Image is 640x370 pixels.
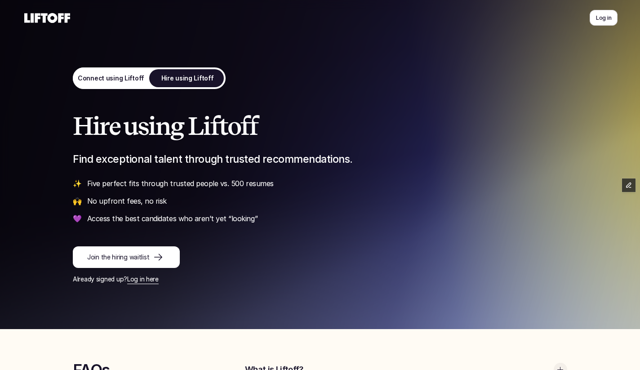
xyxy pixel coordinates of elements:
[127,276,159,283] a: Log in here
[87,196,567,206] p: No upfront fees, no risk
[78,74,144,83] p: Connect using Liftoff
[590,10,618,26] a: Log in
[73,246,180,268] a: Join the hiring waitlist
[73,112,567,140] h1: Hire using Liftoff
[73,196,82,206] p: 🙌
[73,152,567,167] p: Find exceptional talent through trusted recommendations.
[73,178,82,189] p: ✨
[149,67,226,89] a: Hire using Liftoff
[73,67,149,89] a: Connect using Liftoff
[73,213,82,224] p: 💜
[622,178,636,192] button: Edit Framer Content
[87,253,149,262] p: Join the hiring waitlist
[596,13,611,22] p: Log in
[87,213,567,224] p: Access the best candidates who aren’t yet “looking”
[87,178,567,189] p: Five perfect fits through trusted people vs. 500 resumes
[161,74,214,83] p: Hire using Liftoff
[73,275,567,284] p: Already signed up?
